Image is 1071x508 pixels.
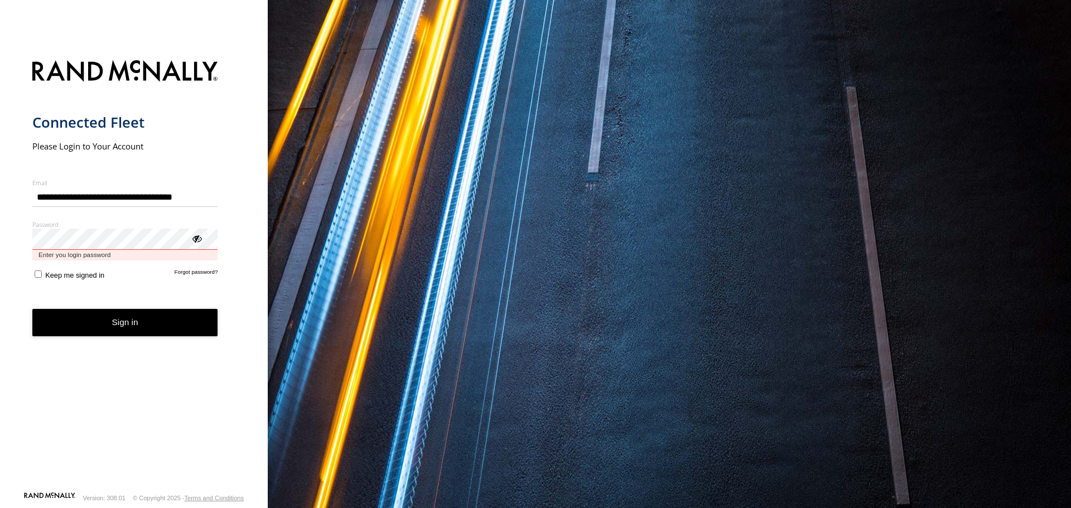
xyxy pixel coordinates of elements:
img: Rand McNally [32,58,218,86]
span: Enter you login password [32,250,218,260]
label: Email [32,178,218,187]
button: Sign in [32,309,218,336]
h2: Please Login to Your Account [32,141,218,152]
a: Visit our Website [24,492,75,504]
span: Keep me signed in [45,271,104,279]
div: ViewPassword [191,233,202,244]
div: Version: 308.01 [83,495,126,501]
input: Keep me signed in [35,270,42,278]
a: Terms and Conditions [185,495,244,501]
form: main [32,54,236,491]
h1: Connected Fleet [32,113,218,132]
div: © Copyright 2025 - [133,495,244,501]
a: Forgot password? [175,269,218,279]
label: Password [32,220,218,229]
